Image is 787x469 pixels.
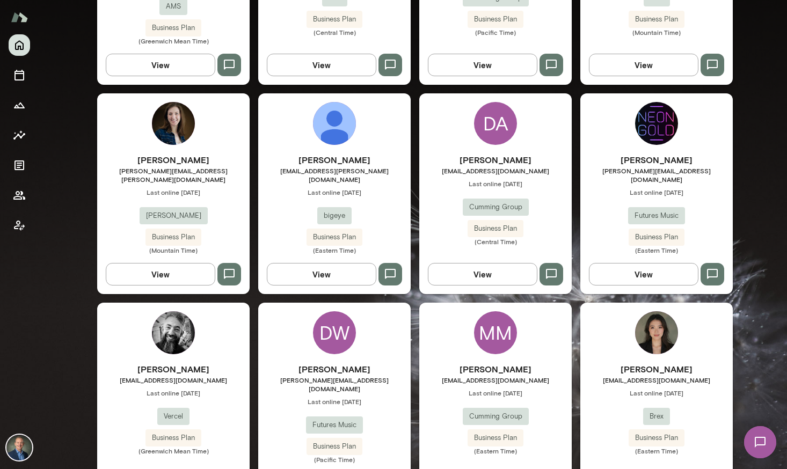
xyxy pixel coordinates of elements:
[643,411,670,422] span: Brex
[306,420,363,430] span: Futures Music
[580,389,733,397] span: Last online [DATE]
[9,185,30,206] button: Members
[140,210,208,221] span: [PERSON_NAME]
[428,263,537,285] button: View
[97,389,250,397] span: Last online [DATE]
[580,363,733,376] h6: [PERSON_NAME]
[428,54,537,76] button: View
[307,441,362,452] span: Business Plan
[317,210,352,221] span: bigeye
[97,446,250,455] span: (Greenwich Mean Time)
[145,433,201,443] span: Business Plan
[419,237,572,246] span: (Central Time)
[11,7,28,27] img: Mento
[258,28,411,36] span: (Central Time)
[463,411,529,422] span: Cumming Group
[463,202,529,212] span: Cumming Group
[580,376,733,384] span: [EMAIL_ADDRESS][DOMAIN_NAME]
[419,389,572,397] span: Last online [DATE]
[258,376,411,393] span: [PERSON_NAME][EMAIL_ADDRESS][DOMAIN_NAME]
[97,188,250,196] span: Last online [DATE]
[419,446,572,455] span: (Eastern Time)
[589,54,698,76] button: View
[313,102,356,145] img: Drew Stark
[258,455,411,464] span: (Pacific Time)
[97,246,250,254] span: (Mountain Time)
[629,232,684,243] span: Business Plan
[106,54,215,76] button: View
[145,232,201,243] span: Business Plan
[159,1,187,12] span: AMS
[9,94,30,116] button: Growth Plan
[580,166,733,184] span: [PERSON_NAME][EMAIL_ADDRESS][DOMAIN_NAME]
[9,124,30,146] button: Insights
[580,153,733,166] h6: [PERSON_NAME]
[97,166,250,184] span: [PERSON_NAME][EMAIL_ADDRESS][PERSON_NAME][DOMAIN_NAME]
[97,363,250,376] h6: [PERSON_NAME]
[152,102,195,145] img: Anna Chilstedt
[258,363,411,376] h6: [PERSON_NAME]
[628,210,685,221] span: Futures Music
[152,311,195,354] img: Matt Cleghorn
[629,433,684,443] span: Business Plan
[468,14,523,25] span: Business Plan
[267,54,376,76] button: View
[419,153,572,166] h6: [PERSON_NAME]
[307,14,362,25] span: Business Plan
[9,215,30,236] button: Client app
[419,179,572,188] span: Last online [DATE]
[6,435,32,460] img: Michael Alden
[258,246,411,254] span: (Eastern Time)
[145,23,201,33] span: Business Plan
[258,188,411,196] span: Last online [DATE]
[635,102,678,145] img: Derek Davies
[468,223,523,234] span: Business Plan
[9,64,30,86] button: Sessions
[474,102,517,145] div: DA
[580,28,733,36] span: (Mountain Time)
[474,311,517,354] div: MM
[9,155,30,176] button: Documents
[419,376,572,384] span: [EMAIL_ADDRESS][DOMAIN_NAME]
[267,263,376,285] button: View
[106,263,215,285] button: View
[580,188,733,196] span: Last online [DATE]
[157,411,190,422] span: Vercel
[629,14,684,25] span: Business Plan
[419,28,572,36] span: (Pacific Time)
[313,311,356,354] div: DW
[97,36,250,45] span: (Greenwich Mean Time)
[589,263,698,285] button: View
[97,376,250,384] span: [EMAIL_ADDRESS][DOMAIN_NAME]
[635,311,678,354] img: Flora Zhang
[97,153,250,166] h6: [PERSON_NAME]
[580,246,733,254] span: (Eastern Time)
[580,446,733,455] span: (Eastern Time)
[258,166,411,184] span: [EMAIL_ADDRESS][PERSON_NAME][DOMAIN_NAME]
[419,166,572,175] span: [EMAIL_ADDRESS][DOMAIN_NAME]
[419,363,572,376] h6: [PERSON_NAME]
[258,153,411,166] h6: [PERSON_NAME]
[307,232,362,243] span: Business Plan
[258,397,411,406] span: Last online [DATE]
[9,34,30,56] button: Home
[468,433,523,443] span: Business Plan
